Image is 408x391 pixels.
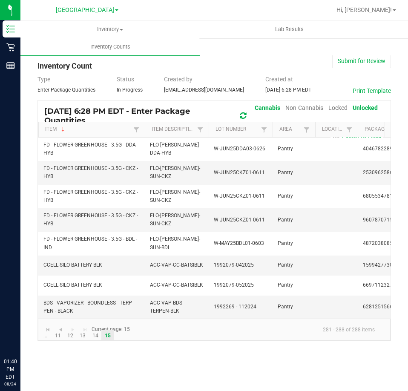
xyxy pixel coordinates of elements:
[278,193,293,199] span: Pantry
[43,189,138,203] span: FD - FLOWER GREENHOUSE - 3.5G - CKZ - HYB
[259,124,269,135] a: Filter
[265,87,311,93] span: [DATE] 6:28 PM EDT
[43,282,102,288] span: CCELL SILO BATTERY BLK
[135,322,382,336] kendo-pager-info: 281 - 288 of 288 items
[20,20,200,38] a: Inventory
[200,20,379,38] a: Lab Results
[6,25,15,33] inline-svg: Inventory
[20,38,200,56] a: Inventory Counts
[4,381,17,387] p: 08/24
[215,126,259,133] a: Lot NumberSortable
[89,330,101,342] a: Page 14
[365,126,408,133] a: Package IdSortable
[214,193,265,199] span: W-JUN25CKZ01-0611
[43,142,138,156] span: FD - FLOWER GREENHOUSE - 3.5G - DDA - HYB
[25,322,35,332] iframe: Resource center unread badge
[150,300,184,314] span: ACC-VAP-BDS-TERPEN-BLK
[52,330,64,342] a: Page 11
[21,26,199,33] span: Inventory
[265,76,293,83] span: Created at
[264,26,315,33] span: Lab Results
[164,76,193,83] span: Created by
[214,262,254,268] span: 1992079-042025
[43,300,132,314] span: BDS - VAPORIZER - BOUNDLESS - TERP PEN - BLACK
[150,213,200,227] span: FLO-[PERSON_NAME]-SUN-CKZ
[150,165,200,179] span: FLO-[PERSON_NAME]-SUN-CKZ
[255,104,280,111] span: Cannabis
[77,330,89,342] a: Page 13
[279,126,301,133] a: AreaSortable
[45,326,52,333] span: Go to the first page
[278,146,293,152] span: Pantry
[150,282,203,288] span: ACC-VAP-CC-BATSIBLK
[60,126,66,133] span: Sortable
[332,54,391,68] button: Submit for Review
[214,217,265,223] span: W-JUN25CKZ01-0611
[117,76,134,83] span: Status
[278,262,293,268] span: Pantry
[214,170,265,175] span: W-JUN25CKZ01-0611
[150,236,200,250] span: FLO-[PERSON_NAME]-SUN-BDL
[4,358,17,381] p: 01:40 PM EDT
[131,124,141,135] a: Filter
[214,282,254,288] span: 1992079-052025
[43,165,138,179] span: FD - FLOWER GREENHOUSE - 3.5G - CKZ - HYB
[57,326,64,333] span: Go to the previous page
[101,330,114,342] a: Page 15
[328,104,348,111] span: Locked
[285,104,323,111] span: Non-Cannabis
[37,76,50,83] span: Type
[39,330,52,342] a: Page 10
[6,43,15,52] inline-svg: Retail
[195,124,205,135] a: Filter
[150,142,200,156] span: FLO-[PERSON_NAME]-DDA-HYB
[344,124,354,135] a: Filter
[353,86,391,95] button: Print Template
[54,323,66,336] a: Go to the previous page
[42,323,54,336] a: Go to the first page
[117,87,143,93] span: In Progress
[150,189,200,203] span: FLO-[PERSON_NAME]-SUN-CKZ
[56,6,114,14] span: [GEOGRAPHIC_DATA]
[353,104,378,111] span: Unlocked
[278,282,293,288] span: Pantry
[152,126,195,133] a: Item DescriptionSortable
[9,323,34,348] iframe: Resource center
[43,213,138,227] span: FD - FLOWER GREENHOUSE - 3.5G - CKZ - HYB
[64,330,77,342] a: Page 12
[214,240,264,246] span: W-MAY25BDL01-0603
[43,236,137,250] span: FD - FLOWER GREENHOUSE - 3.5G - BDL - IND
[278,240,293,246] span: Pantry
[278,170,293,175] span: Pantry
[44,101,384,131] div: [DATE] 6:28 PM EDT - Enter Package Quantities
[302,124,312,135] a: Filter
[278,217,293,223] span: Pantry
[322,126,344,133] a: LocationSortable
[38,319,391,340] kendo-pager: Current page: 15
[278,304,293,310] span: Pantry
[150,262,203,268] span: ACC-VAP-CC-BATSIBLK
[79,43,142,51] span: Inventory Counts
[164,87,244,93] span: [EMAIL_ADDRESS][DOMAIN_NAME]
[43,262,102,268] span: CCELL SILO BATTERY BLK
[6,61,15,70] inline-svg: Reports
[214,304,256,310] span: 1992269 - 112024
[37,87,95,93] span: Enter Package Quantities
[336,6,392,13] span: Hi, [PERSON_NAME]!
[37,61,92,70] span: Inventory Count
[214,146,265,152] span: W-JUN25DDA03-0626
[45,126,131,133] a: ItemSortable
